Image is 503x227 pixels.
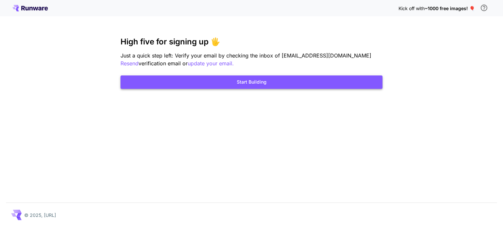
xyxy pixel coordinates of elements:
[188,59,234,68] button: update your email.
[121,75,382,89] button: Start Building
[477,1,491,14] button: In order to qualify for free credit, you need to sign up with a business email address and click ...
[399,6,425,11] span: Kick off with
[139,60,188,67] span: verification email or
[24,212,56,219] p: © 2025, [URL]
[425,6,475,11] span: ~1000 free images! 🎈
[121,59,139,68] button: Resend
[121,52,371,59] span: Just a quick step left: Verify your email by checking the inbox of [EMAIL_ADDRESS][DOMAIN_NAME]
[121,37,382,46] h3: High five for signing up 🖐️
